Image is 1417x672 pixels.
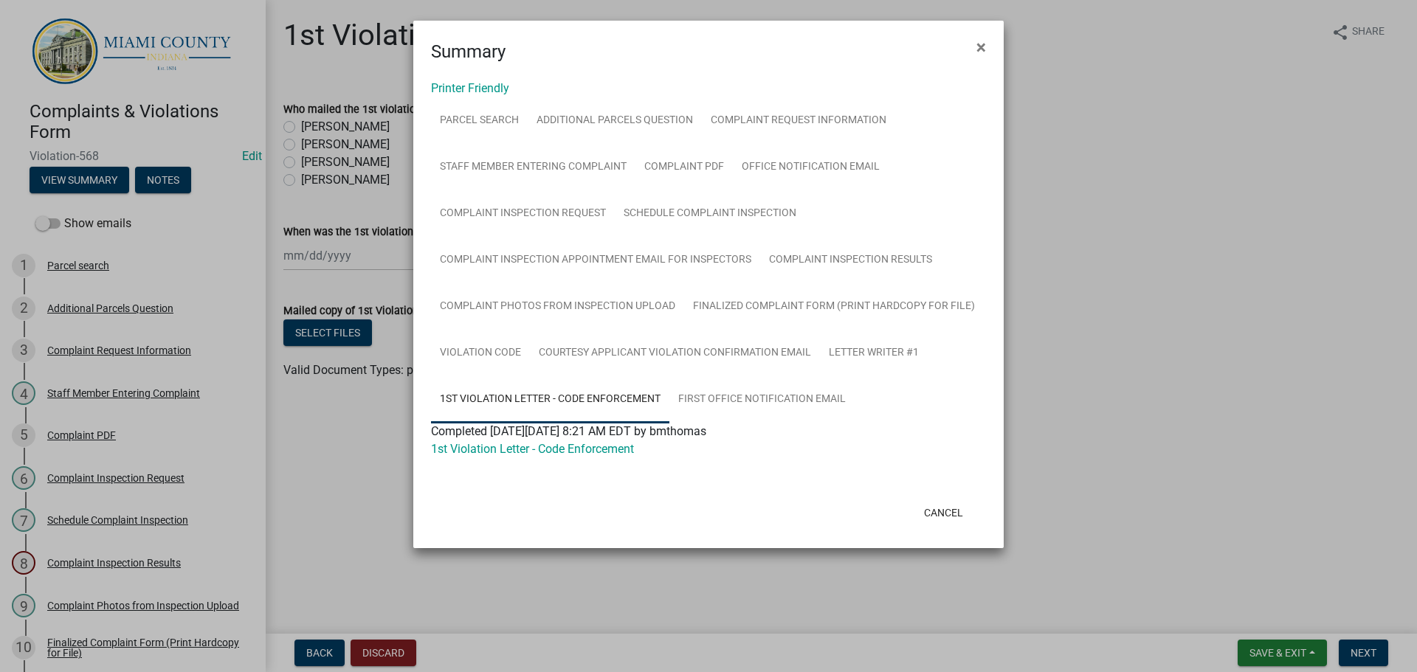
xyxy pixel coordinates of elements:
[530,330,820,377] a: Courtesy Applicant Violation Confirmation Email
[684,283,984,330] a: Finalized Complaint Form (Print Hardcopy for File)
[431,237,760,284] a: Complaint Inspection Appointment Email for Inspectors
[976,37,986,58] span: ×
[669,376,855,423] a: First Office Notification Email
[820,330,928,377] a: Letter Writer #1
[431,38,506,65] h4: Summary
[431,330,530,377] a: Violation Code
[431,424,706,438] span: Completed [DATE][DATE] 8:21 AM EDT by bmthomas
[733,144,889,191] a: Office Notification Email
[431,283,684,330] a: Complaint Photos from Inspection Upload
[528,97,702,145] a: Additional Parcels Question
[760,237,941,284] a: Complaint Inspection Results
[615,190,805,238] a: Schedule Complaint Inspection
[431,97,528,145] a: Parcel search
[431,190,615,238] a: Complaint Inspection Request
[965,27,998,68] button: Close
[431,144,635,191] a: Staff Member Entering Complaint
[431,442,634,456] a: 1st Violation Letter - Code Enforcement
[702,97,895,145] a: Complaint Request Information
[912,499,975,526] button: Cancel
[431,376,669,423] a: 1st Violation Letter - Code Enforcement
[431,81,509,95] a: Printer Friendly
[635,144,733,191] a: Complaint PDF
